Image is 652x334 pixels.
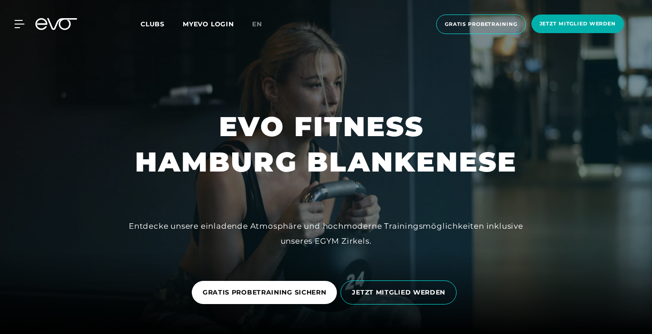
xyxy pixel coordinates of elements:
[352,288,445,297] span: JETZT MITGLIED WERDEN
[433,15,529,34] a: Gratis Probetraining
[529,15,627,34] a: Jetzt Mitglied werden
[141,20,183,28] a: Clubs
[203,288,326,297] span: GRATIS PROBETRAINING SICHERN
[122,219,530,248] div: Entdecke unsere einladende Atmosphäre und hochmoderne Trainingsmöglichkeiten inklusive unseres EG...
[135,109,517,180] h1: EVO FITNESS HAMBURG BLANKENESE
[252,19,273,29] a: en
[141,20,165,28] span: Clubs
[252,20,262,28] span: en
[540,20,616,28] span: Jetzt Mitglied werden
[183,20,234,28] a: MYEVO LOGIN
[445,20,517,28] span: Gratis Probetraining
[192,274,341,311] a: GRATIS PROBETRAINING SICHERN
[341,274,460,311] a: JETZT MITGLIED WERDEN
